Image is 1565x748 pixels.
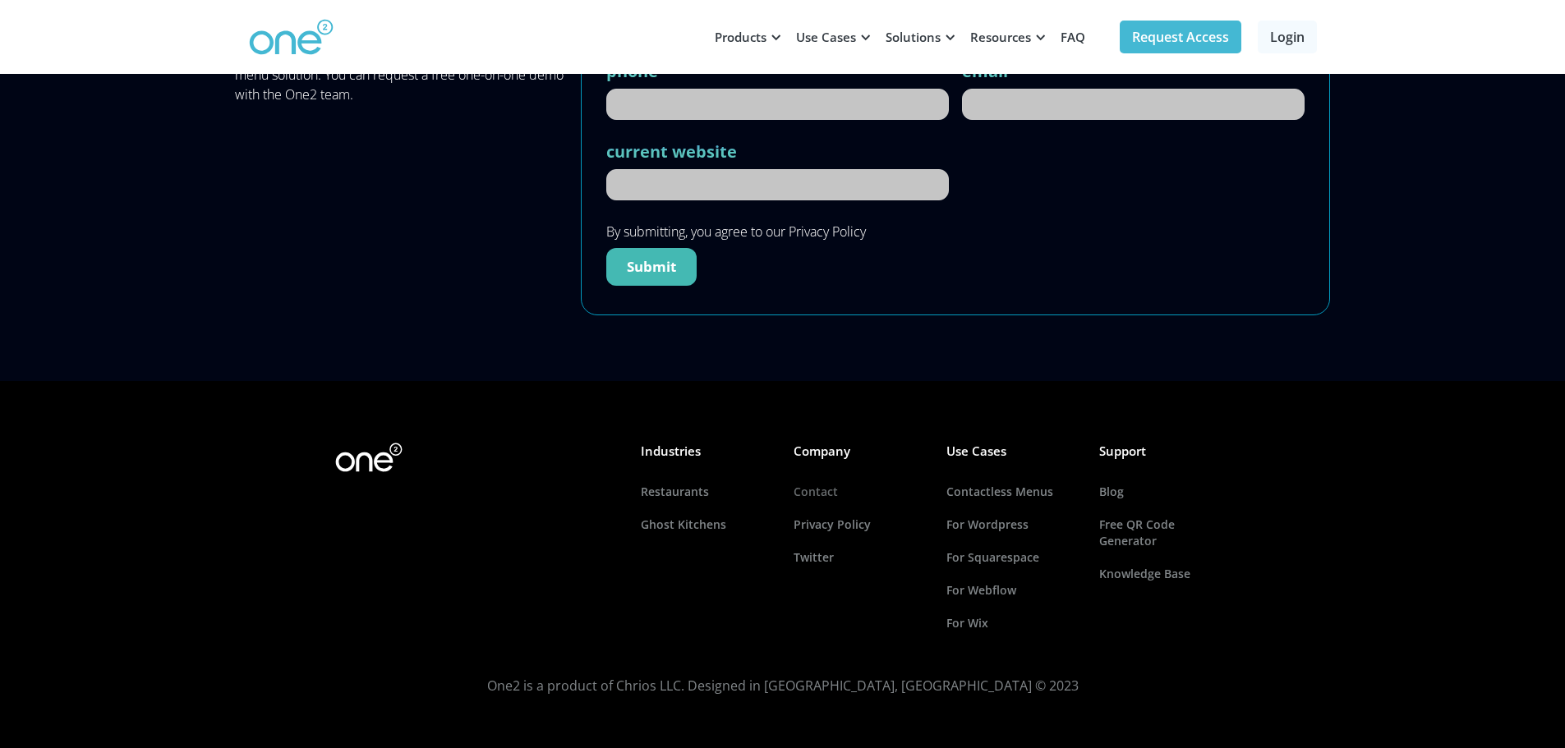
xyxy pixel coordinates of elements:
[1051,12,1095,62] a: FAQ
[641,443,772,459] h5: Industries
[331,672,1235,699] p: One2 is a product of Chrios LLC. Designed in [GEOGRAPHIC_DATA], [GEOGRAPHIC_DATA] © 2023
[235,45,568,104] div: Custom fit: We'll work with you to build a tailored online menu solution. You can request a free ...
[606,222,866,241] div: By submitting, you agree to our Privacy Policy
[946,574,1078,607] a: For Webflow
[249,19,334,56] img: One2 Logo
[1099,475,1231,508] a: Blog
[335,443,403,472] img: One2 Logo2
[1099,508,1231,558] a: Free QR Code Generator
[794,443,925,459] h5: Company
[1120,21,1241,53] a: Request Access
[796,29,856,45] div: Use Cases
[606,141,737,163] label: current website
[606,248,697,286] input: Submit
[946,443,1078,459] h5: Use Cases
[1099,558,1231,590] a: Knowledge Base
[946,541,1078,574] a: For Squarespace
[946,508,1078,541] a: For Wordpress
[715,29,766,45] div: Products
[794,508,925,541] a: Privacy Policy
[794,475,925,508] a: Contact
[946,475,1078,508] a: Contactless Menus
[886,29,941,45] div: Solutions
[946,607,1078,640] a: For Wix
[641,475,772,508] a: Restaurants
[794,541,925,574] a: Twitter
[1258,21,1317,53] a: Login
[970,29,1031,45] div: Resources
[641,508,772,541] a: Ghost Kitchens
[1099,443,1231,459] h5: Support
